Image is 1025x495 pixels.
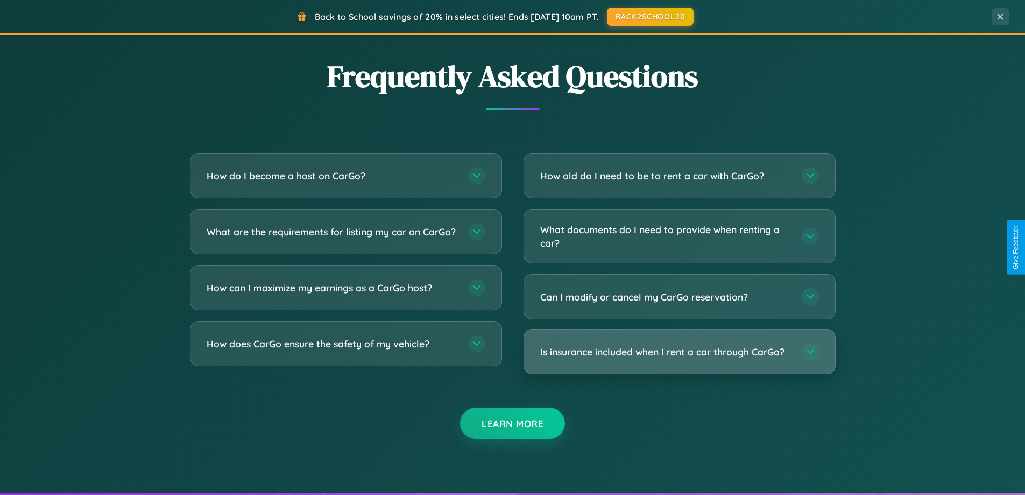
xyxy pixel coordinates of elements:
[540,345,791,359] h3: Is insurance included when I rent a car through CarGo?
[540,223,791,249] h3: What documents do I need to provide when renting a car?
[207,337,457,351] h3: How does CarGo ensure the safety of my vehicle?
[207,169,457,183] h3: How do I become a host on CarGo?
[207,281,457,295] h3: How can I maximize my earnings as a CarGo host?
[540,290,791,304] h3: Can I modify or cancel my CarGo reservation?
[607,8,694,26] button: BACK2SCHOOL20
[540,169,791,183] h3: How old do I need to be to rent a car with CarGo?
[460,408,565,439] button: Learn More
[315,11,599,22] span: Back to School savings of 20% in select cities! Ends [DATE] 10am PT.
[1012,226,1020,269] div: Give Feedback
[190,55,836,97] h2: Frequently Asked Questions
[207,225,457,239] h3: What are the requirements for listing my car on CarGo?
